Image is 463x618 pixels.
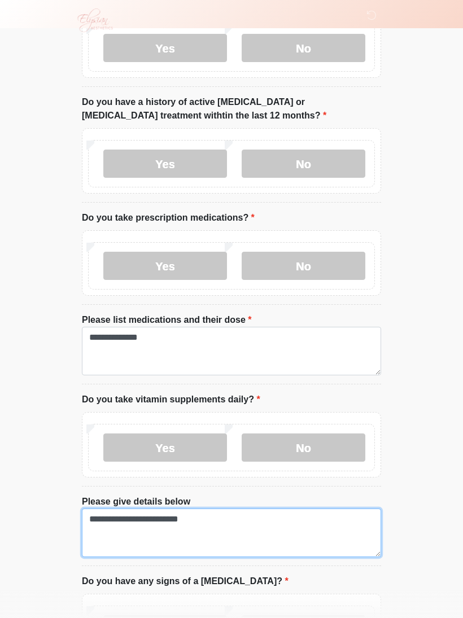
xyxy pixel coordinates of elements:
[82,95,381,122] label: Do you have a history of active [MEDICAL_DATA] or [MEDICAL_DATA] treatment withtin the last 12 mo...
[82,211,255,225] label: Do you take prescription medications?
[242,34,365,62] label: No
[82,393,260,406] label: Do you take vitamin supplements daily?
[103,150,227,178] label: Yes
[82,575,289,588] label: Do you have any signs of a [MEDICAL_DATA]?
[71,8,118,32] img: Elysian Aesthetics Logo
[103,252,227,280] label: Yes
[242,252,365,280] label: No
[82,495,190,509] label: Please give details below
[242,150,365,178] label: No
[242,433,365,462] label: No
[103,433,227,462] label: Yes
[82,313,252,327] label: Please list medications and their dose
[103,34,227,62] label: Yes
